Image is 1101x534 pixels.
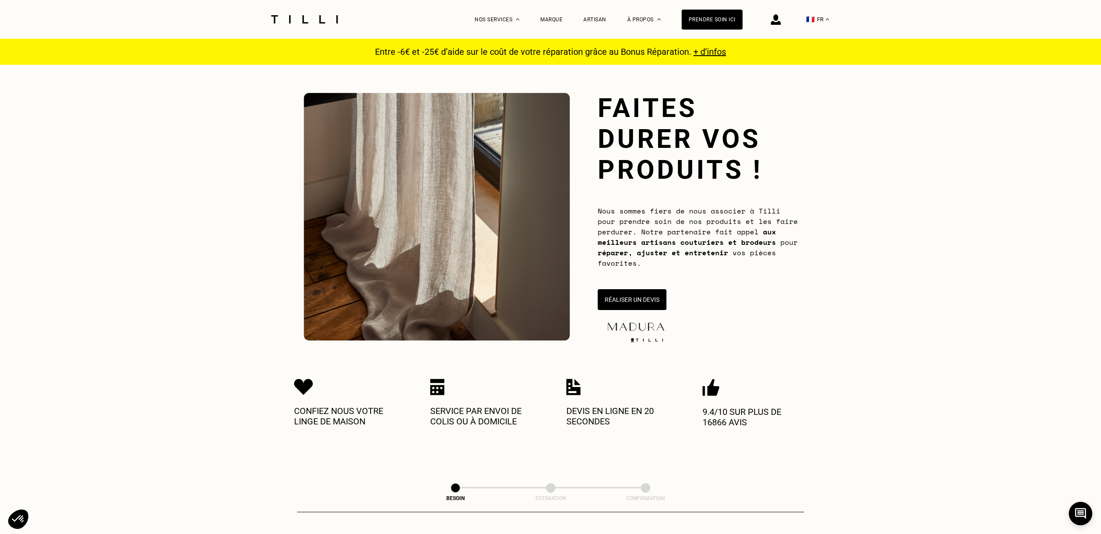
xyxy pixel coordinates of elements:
div: Confirmation [602,495,689,501]
a: Prendre soin ici [682,10,743,30]
p: Confiez nous votre linge de maison [294,406,398,427]
img: Icon [430,379,445,395]
a: + d’infos [693,47,726,57]
a: Marque [540,17,562,23]
img: Icon [294,379,313,395]
div: Besoin [412,495,499,501]
b: réparer, ajuster et entretenir [598,247,728,258]
h1: Faites durer vos produits ! [598,93,798,185]
p: 9.4/10 sur plus de 16866 avis [703,407,807,427]
img: maduraLogo-5877f563076e9857a9763643b83271db.png [606,321,666,333]
a: Artisan [583,17,606,23]
img: icône connexion [771,14,781,25]
img: Menu déroulant à propos [657,18,661,20]
span: 🇫🇷 [806,15,815,23]
p: Entre -6€ et -25€ d’aide sur le coût de votre réparation grâce au Bonus Réparation. [370,47,731,57]
div: Estimation [507,495,594,501]
span: Nous sommes fiers de nous associer à Tilli pour prendre soin de nos produits et les faire perdure... [598,206,798,268]
img: Icon [703,379,719,396]
button: Réaliser un devis [598,289,666,310]
img: Logo du service de couturière Tilli [268,15,341,23]
img: Menu déroulant [516,18,519,20]
p: Devis en ligne en 20 secondes [566,406,671,427]
b: aux meilleurs artisans couturiers et brodeurs [598,227,776,247]
img: menu déroulant [826,18,829,20]
img: logo Tilli [627,338,666,342]
p: Service par envoi de colis ou à domicile [430,406,535,427]
img: Icon [566,379,581,395]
